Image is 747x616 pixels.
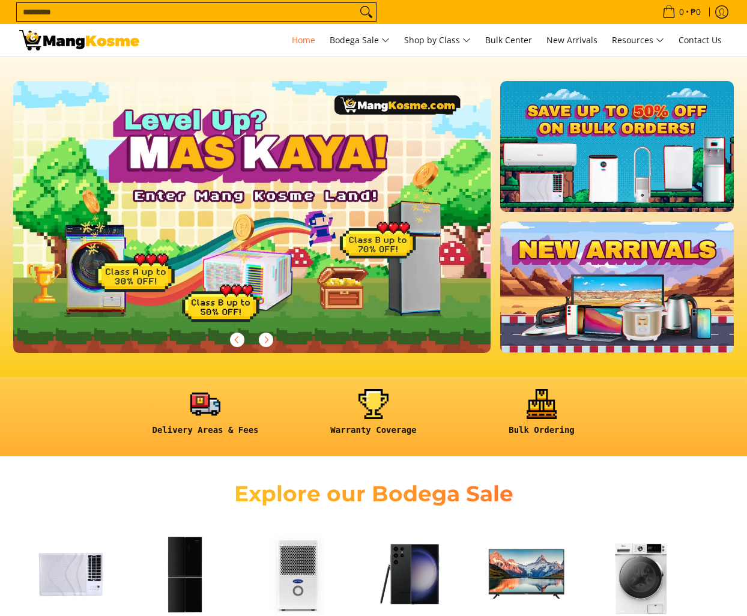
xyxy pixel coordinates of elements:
[689,8,703,16] span: ₱0
[292,34,315,46] span: Home
[253,327,279,353] button: Next
[330,33,390,48] span: Bodega Sale
[357,3,376,21] button: Search
[13,81,529,372] a: More
[659,5,704,19] span: •
[677,8,686,16] span: 0
[224,327,250,353] button: Previous
[606,24,670,56] a: Resources
[546,34,597,46] span: New Arrivals
[295,389,452,445] a: <h6><strong>Warranty Coverage</strong></h6>
[398,24,477,56] a: Shop by Class
[151,24,728,56] nav: Main Menu
[19,30,139,50] img: Mang Kosme: Your Home Appliances Warehouse Sale Partner!
[679,34,722,46] span: Contact Us
[485,34,532,46] span: Bulk Center
[127,389,283,445] a: <h6><strong>Delivery Areas & Fees</strong></h6>
[612,33,664,48] span: Resources
[479,24,538,56] a: Bulk Center
[540,24,603,56] a: New Arrivals
[673,24,728,56] a: Contact Us
[464,389,620,445] a: <h6><strong>Bulk Ordering</strong></h6>
[199,480,548,507] h2: Explore our Bodega Sale
[404,33,471,48] span: Shop by Class
[324,24,396,56] a: Bodega Sale
[286,24,321,56] a: Home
